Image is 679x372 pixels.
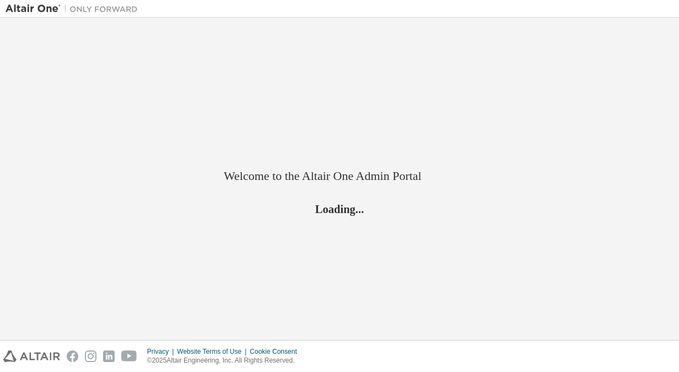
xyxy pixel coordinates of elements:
img: youtube.svg [121,350,137,362]
h2: Welcome to the Altair One Admin Portal [224,168,455,184]
img: facebook.svg [67,350,78,362]
div: Website Terms of Use [177,347,250,356]
div: Privacy [147,347,177,356]
h2: Loading... [224,202,455,216]
img: altair_logo.svg [3,350,60,362]
img: linkedin.svg [103,350,115,362]
img: instagram.svg [85,350,96,362]
div: Cookie Consent [250,347,303,356]
img: Altair One [6,3,143,14]
p: © 2025 Altair Engineering, Inc. All Rights Reserved. [147,356,304,365]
